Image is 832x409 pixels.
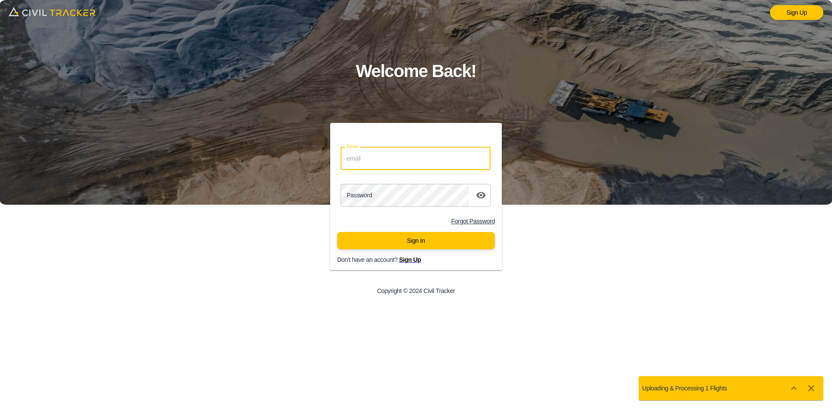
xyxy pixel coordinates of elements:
[785,380,803,397] button: Show more
[377,287,455,294] p: Copyright © 2024 Civil Tracker
[770,5,823,20] a: Sign Up
[472,187,490,204] button: toggle password visibility
[399,256,421,263] a: Sign Up
[451,218,495,225] a: Forgot Password
[642,385,727,392] p: Uploading & Processing 1 Flights
[337,232,495,249] button: Sign In
[9,4,95,19] img: logo
[341,147,491,170] input: email
[356,57,476,85] h1: Welcome Back!
[337,256,509,263] p: Don't have an account?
